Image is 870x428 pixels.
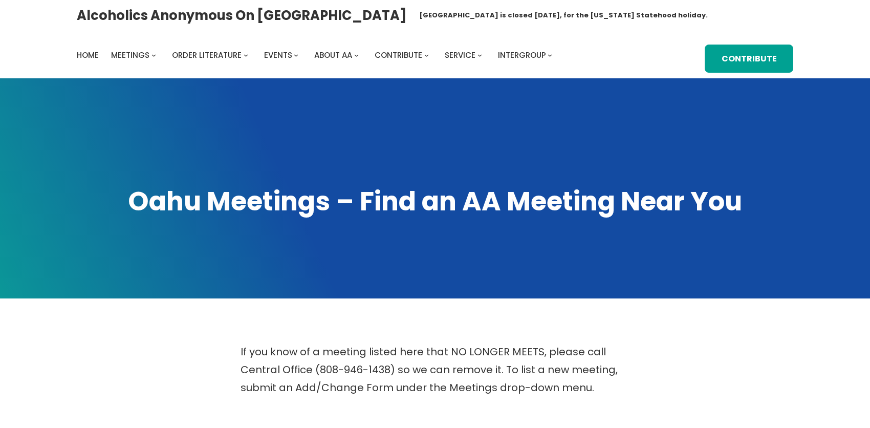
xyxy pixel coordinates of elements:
span: Home [77,50,99,60]
button: Events submenu [294,53,298,57]
button: Service submenu [477,53,482,57]
a: Events [264,48,292,62]
a: Contribute [705,45,793,73]
span: Order Literature [172,50,242,60]
a: Contribute [375,48,422,62]
span: Service [445,50,475,60]
span: Intergroup [498,50,546,60]
button: Meetings submenu [151,53,156,57]
button: About AA submenu [354,53,359,57]
button: Intergroup submenu [548,53,552,57]
button: Contribute submenu [424,53,429,57]
nav: Intergroup [77,48,556,62]
span: Meetings [111,50,149,60]
a: Intergroup [498,48,546,62]
button: Order Literature submenu [244,53,248,57]
a: Service [445,48,475,62]
h1: [GEOGRAPHIC_DATA] is closed [DATE], for the [US_STATE] Statehood holiday. [419,10,708,20]
span: Events [264,50,292,60]
a: Home [77,48,99,62]
a: Alcoholics Anonymous on [GEOGRAPHIC_DATA] [77,4,407,27]
a: Meetings [111,48,149,62]
a: About AA [314,48,352,62]
span: Contribute [375,50,422,60]
span: About AA [314,50,352,60]
p: If you know of a meeting listed here that NO LONGER MEETS, please call Central Office (808-946-14... [241,343,629,397]
h1: Oahu Meetings – Find an AA Meeting Near You [77,184,793,219]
